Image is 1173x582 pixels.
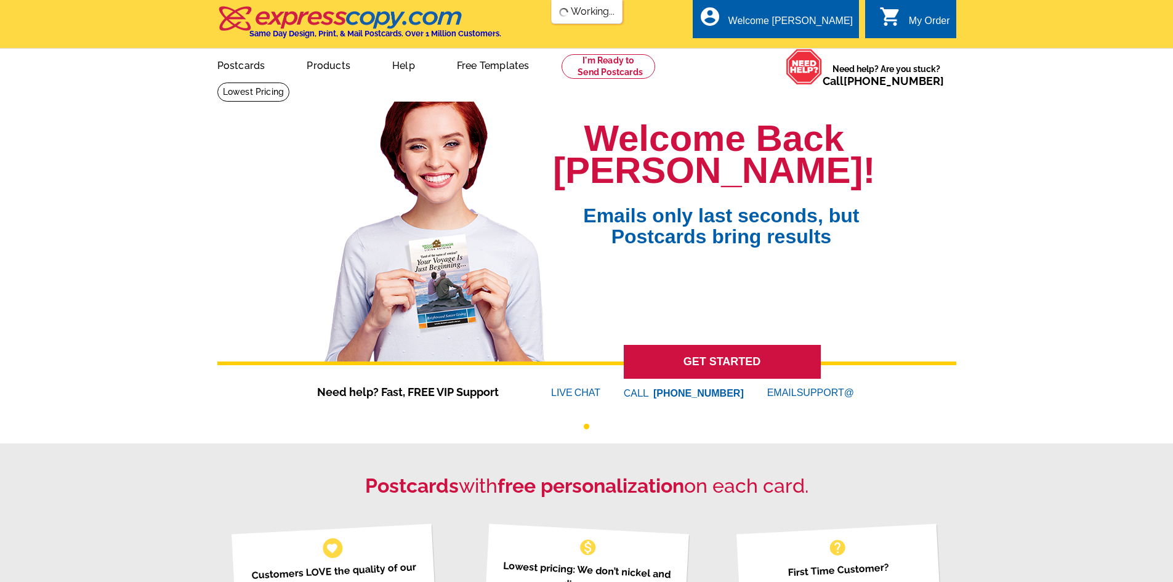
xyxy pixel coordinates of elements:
a: [PHONE_NUMBER] [844,75,944,87]
span: Call [823,75,944,87]
p: First Time Customer? [752,558,925,582]
h4: Same Day Design, Print, & Mail Postcards. Over 1 Million Customers. [249,29,501,38]
h2: with on each card. [217,474,956,498]
span: favorite [326,541,339,554]
font: SUPPORT@ [797,386,856,400]
i: shopping_cart [879,6,901,28]
a: shopping_cart My Order [879,14,950,29]
span: Need help? Fast, FREE VIP Support [317,384,514,400]
h1: Welcome Back [PERSON_NAME]! [553,123,875,187]
span: Emails only last seconds, but Postcards bring results [567,187,875,247]
a: Postcards [198,50,285,79]
span: help [828,538,847,557]
a: Products [287,50,370,79]
img: loading... [558,7,568,17]
strong: Postcards [365,474,459,497]
img: welcome-back-logged-in.png [317,92,553,362]
a: Help [373,50,435,79]
a: Free Templates [437,50,549,79]
span: Need help? Are you stuck? [823,63,950,87]
span: monetization_on [578,538,598,557]
strong: free personalization [498,474,684,497]
button: 1 of 1 [584,424,589,429]
i: account_circle [699,6,721,28]
div: Welcome [PERSON_NAME] [728,15,853,33]
a: GET STARTED [624,345,821,379]
div: My Order [909,15,950,33]
img: help [786,49,823,85]
font: LIVE [551,386,574,400]
a: LIVECHAT [551,387,600,398]
a: Same Day Design, Print, & Mail Postcards. Over 1 Million Customers. [217,15,501,38]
